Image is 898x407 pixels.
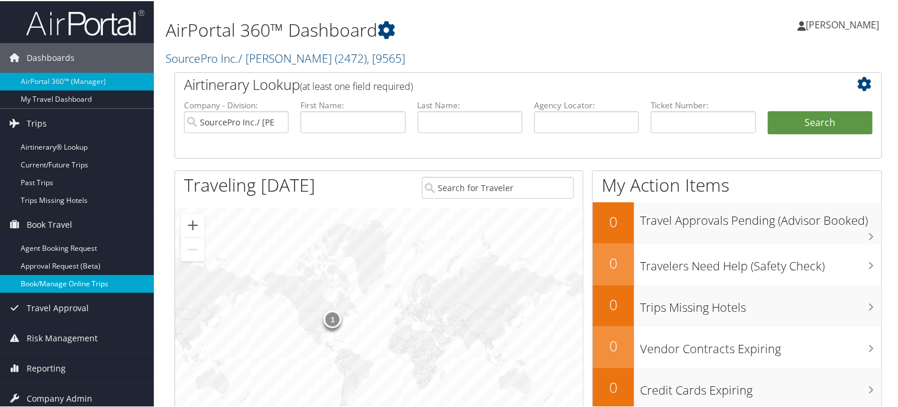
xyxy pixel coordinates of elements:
[768,110,873,134] button: Search
[593,211,634,231] h2: 0
[27,209,72,238] span: Book Travel
[593,325,881,367] a: 0Vendor Contracts Expiring
[640,251,881,273] h3: Travelers Need Help (Safety Check)
[184,172,315,196] h1: Traveling [DATE]
[593,293,634,314] h2: 0
[593,284,881,325] a: 0Trips Missing Hotels
[27,322,98,352] span: Risk Management
[593,376,634,396] h2: 0
[166,49,405,65] a: SourcePro Inc./ [PERSON_NAME]
[367,49,405,65] span: , [ 9565 ]
[27,292,89,322] span: Travel Approval
[640,205,881,228] h3: Travel Approvals Pending (Advisor Booked)
[301,98,405,110] label: First Name:
[27,108,47,137] span: Trips
[640,375,881,398] h3: Credit Cards Expiring
[640,334,881,356] h3: Vendor Contracts Expiring
[651,98,755,110] label: Ticket Number:
[27,42,75,72] span: Dashboards
[324,309,341,327] div: 1
[593,201,881,243] a: 0Travel Approvals Pending (Advisor Booked)
[534,98,639,110] label: Agency Locator:
[422,176,574,198] input: Search for Traveler
[593,243,881,284] a: 0Travelers Need Help (Safety Check)
[593,335,634,355] h2: 0
[26,8,144,35] img: airportal-logo.png
[184,73,814,93] h2: Airtinerary Lookup
[797,6,891,41] a: [PERSON_NAME]
[184,98,289,110] label: Company - Division:
[593,252,634,272] h2: 0
[335,49,367,65] span: ( 2472 )
[300,79,413,92] span: (at least one field required)
[418,98,522,110] label: Last Name:
[181,212,205,236] button: Zoom in
[806,17,879,30] span: [PERSON_NAME]
[27,353,66,382] span: Reporting
[640,292,881,315] h3: Trips Missing Hotels
[166,17,649,41] h1: AirPortal 360™ Dashboard
[181,237,205,260] button: Zoom out
[593,172,881,196] h1: My Action Items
